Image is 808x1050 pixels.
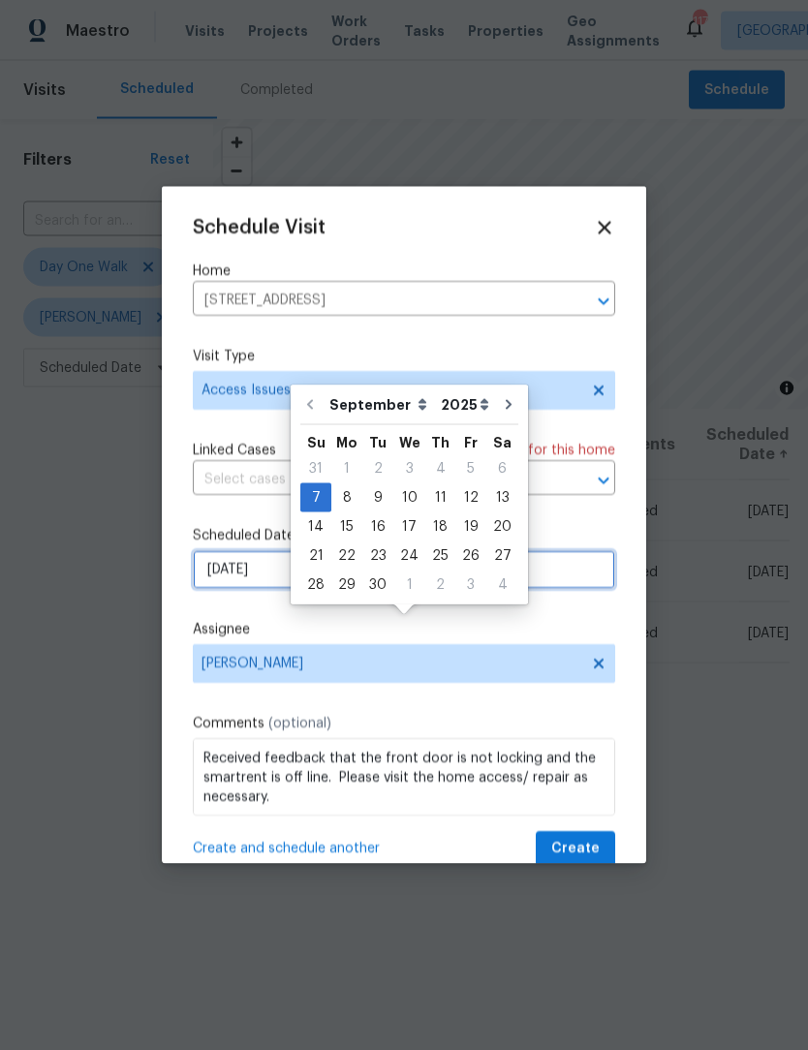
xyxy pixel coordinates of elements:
div: Sun Sep 07 2025 [300,483,331,512]
span: [PERSON_NAME] [202,656,581,671]
div: Tue Sep 16 2025 [362,512,393,541]
div: 28 [300,571,331,599]
button: Create [536,831,615,867]
div: Fri Sep 26 2025 [455,541,486,571]
div: Thu Sep 18 2025 [425,512,455,541]
div: Sat Sep 20 2025 [486,512,518,541]
textarea: Received feedback that the front door is not locking and the smartrent is off line. Please visit ... [193,738,615,816]
div: 12 [455,484,486,511]
button: Open [590,288,617,315]
div: Tue Sep 02 2025 [362,454,393,483]
label: Visit Type [193,347,615,366]
div: 20 [486,513,518,540]
div: Thu Oct 02 2025 [425,571,455,600]
span: Linked Cases [193,441,276,460]
div: 26 [455,542,486,570]
abbr: Friday [464,436,478,449]
label: Comments [193,714,615,733]
div: Sat Sep 27 2025 [486,541,518,571]
div: 25 [425,542,455,570]
div: 11 [425,484,455,511]
div: 16 [362,513,393,540]
select: Year [436,390,494,419]
div: 8 [331,484,362,511]
abbr: Monday [336,436,357,449]
div: Sun Sep 28 2025 [300,571,331,600]
div: 1 [393,571,425,599]
div: 2 [362,455,393,482]
div: Wed Sep 10 2025 [393,483,425,512]
button: Go to next month [494,386,523,424]
div: 14 [300,513,331,540]
div: Wed Sep 03 2025 [393,454,425,483]
abbr: Thursday [431,436,450,449]
div: 30 [362,571,393,599]
div: 3 [393,455,425,482]
div: 13 [486,484,518,511]
span: Schedule Visit [193,218,326,237]
div: Tue Sep 30 2025 [362,571,393,600]
span: Access Issues [202,381,578,400]
button: Go to previous month [295,386,325,424]
div: Wed Oct 01 2025 [393,571,425,600]
div: 7 [300,484,331,511]
div: Wed Sep 17 2025 [393,512,425,541]
div: Sun Sep 21 2025 [300,541,331,571]
div: Sun Sep 14 2025 [300,512,331,541]
div: 3 [455,571,486,599]
div: 1 [331,455,362,482]
div: 15 [331,513,362,540]
div: Wed Sep 24 2025 [393,541,425,571]
div: Fri Sep 19 2025 [455,512,486,541]
div: 19 [455,513,486,540]
div: Mon Sep 15 2025 [331,512,362,541]
label: Assignee [193,620,615,639]
input: M/D/YYYY [193,550,615,589]
div: 22 [331,542,362,570]
div: Fri Oct 03 2025 [455,571,486,600]
div: 5 [455,455,486,482]
span: Create and schedule another [193,839,380,858]
div: Thu Sep 11 2025 [425,483,455,512]
button: Open [590,467,617,494]
div: Tue Sep 09 2025 [362,483,393,512]
div: Mon Sep 22 2025 [331,541,362,571]
div: Sat Sep 06 2025 [486,454,518,483]
abbr: Tuesday [369,436,387,449]
span: Close [594,217,615,238]
div: Fri Sep 05 2025 [455,454,486,483]
div: Thu Sep 04 2025 [425,454,455,483]
label: Scheduled Date [193,526,615,545]
input: Enter in an address [193,286,561,316]
div: Mon Sep 29 2025 [331,571,362,600]
div: 21 [300,542,331,570]
div: Thu Sep 25 2025 [425,541,455,571]
div: Mon Sep 01 2025 [331,454,362,483]
input: Select cases [193,465,561,495]
div: Tue Sep 23 2025 [362,541,393,571]
abbr: Sunday [307,436,326,449]
div: Fri Sep 12 2025 [455,483,486,512]
div: 9 [362,484,393,511]
div: 27 [486,542,518,570]
div: 2 [425,571,455,599]
span: (optional) [268,717,331,730]
div: 24 [393,542,425,570]
div: Sun Aug 31 2025 [300,454,331,483]
div: 29 [331,571,362,599]
label: Home [193,262,615,281]
div: 4 [425,455,455,482]
div: 31 [300,455,331,482]
div: 17 [393,513,425,540]
div: 23 [362,542,393,570]
abbr: Saturday [493,436,512,449]
div: 6 [486,455,518,482]
div: Mon Sep 08 2025 [331,483,362,512]
div: 10 [393,484,425,511]
abbr: Wednesday [399,436,420,449]
div: 18 [425,513,455,540]
div: 4 [486,571,518,599]
div: Sat Sep 13 2025 [486,483,518,512]
span: Create [551,837,600,861]
div: Sat Oct 04 2025 [486,571,518,600]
